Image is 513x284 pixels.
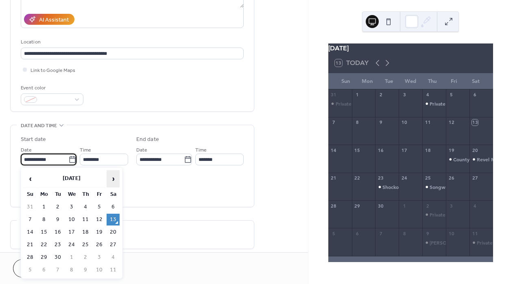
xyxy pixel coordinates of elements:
[107,239,120,251] td: 27
[37,170,106,188] th: [DATE]
[93,251,106,263] td: 3
[465,73,487,89] div: Sat
[382,184,488,191] div: Shockoe Session with [PERSON_NAME] - RVA
[469,239,493,246] div: Private Event- RVA
[37,239,50,251] td: 22
[448,203,454,209] div: 3
[79,214,92,225] td: 11
[65,214,78,225] td: 10
[375,184,399,191] div: Shockoe Session with Willie Williams - RVA
[422,100,446,107] div: Private - Richmond, VA
[65,264,78,276] td: 8
[195,146,207,154] span: Time
[354,230,360,236] div: 6
[37,264,50,276] td: 6
[472,119,478,126] div: 13
[331,230,337,236] div: 5
[51,214,64,225] td: 9
[93,214,106,225] td: 12
[93,226,106,238] td: 19
[335,73,356,89] div: Sun
[422,211,446,218] div: Private - Richmond, VA
[378,203,384,209] div: 30
[378,147,384,153] div: 16
[328,100,352,107] div: Private - Richmond, VA
[354,175,360,181] div: 22
[21,84,82,92] div: Event color
[24,189,37,200] th: Su
[93,264,106,276] td: 10
[65,201,78,213] td: 3
[378,175,384,181] div: 23
[37,214,50,225] td: 8
[107,189,120,200] th: Sa
[39,16,69,24] div: AI Assistant
[21,146,32,154] span: Date
[24,264,37,276] td: 5
[93,239,106,251] td: 26
[24,214,37,225] td: 7
[354,119,360,126] div: 8
[472,92,478,98] div: 6
[51,239,64,251] td: 23
[469,156,493,163] div: Revel Market and Bar
[354,92,360,98] div: 1
[472,230,478,236] div: 11
[21,38,242,46] div: Location
[24,14,74,25] button: AI Assistant
[93,189,106,200] th: Fr
[79,226,92,238] td: 18
[21,135,46,144] div: Start date
[448,175,454,181] div: 26
[354,147,360,153] div: 15
[136,146,147,154] span: Date
[13,259,63,277] button: Cancel
[401,175,407,181] div: 24
[356,73,378,89] div: Mon
[24,171,36,187] span: ‹
[79,189,92,200] th: Th
[472,147,478,153] div: 20
[378,92,384,98] div: 2
[65,239,78,251] td: 24
[336,100,460,107] div: Private - [GEOGRAPHIC_DATA], [GEOGRAPHIC_DATA]
[24,239,37,251] td: 21
[65,189,78,200] th: We
[107,226,120,238] td: 20
[37,189,50,200] th: Mo
[37,251,50,263] td: 29
[446,156,469,163] div: County Seat - Pwhatan, VA
[421,73,443,89] div: Thu
[107,214,120,225] td: 13
[24,251,37,263] td: 28
[107,201,120,213] td: 6
[422,184,446,191] div: Songwriters Showcase
[107,171,119,187] span: ›
[448,230,454,236] div: 10
[378,73,399,89] div: Tue
[107,264,120,276] td: 11
[448,119,454,126] div: 12
[401,147,407,153] div: 17
[425,147,431,153] div: 18
[448,92,454,98] div: 5
[79,239,92,251] td: 25
[37,201,50,213] td: 1
[331,175,337,181] div: 21
[401,92,407,98] div: 3
[430,184,482,191] div: Songwriters Showcase
[448,147,454,153] div: 19
[425,119,431,126] div: 11
[107,251,120,263] td: 4
[93,201,106,213] td: 5
[425,230,431,236] div: 9
[354,203,360,209] div: 29
[79,264,92,276] td: 9
[65,251,78,263] td: 1
[51,201,64,213] td: 2
[51,226,64,238] td: 16
[472,203,478,209] div: 4
[401,230,407,236] div: 8
[331,147,337,153] div: 14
